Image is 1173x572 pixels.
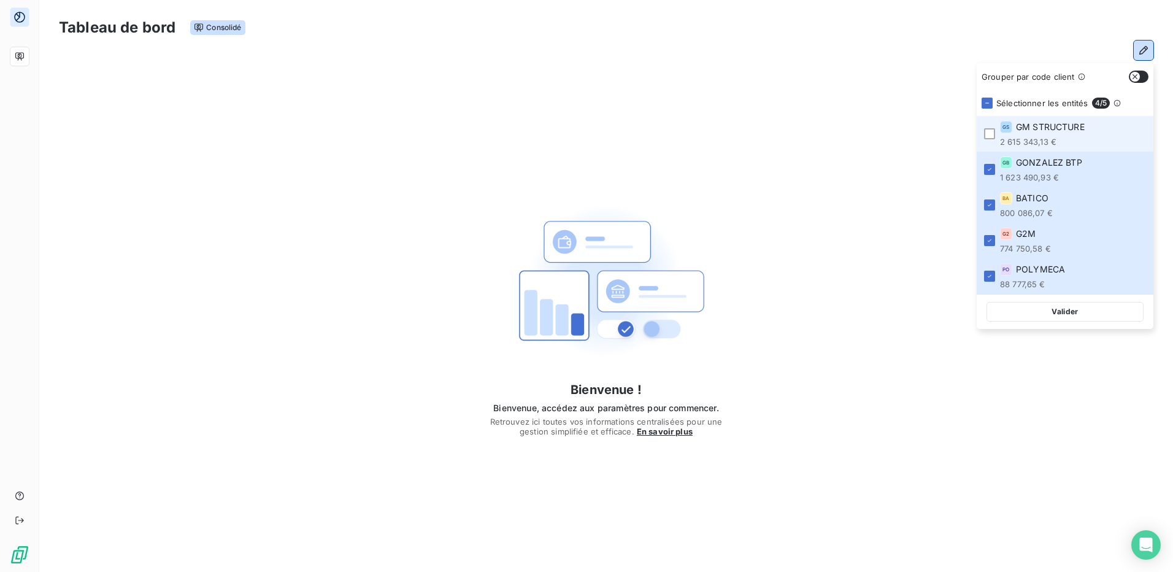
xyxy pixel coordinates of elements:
[10,545,29,565] img: Logo LeanPay
[1000,121,1012,133] div: GS
[488,417,724,436] span: Retrouvez ici toutes vos informations centralisées pour une gestion simplifiée et efficace.
[1000,157,1012,169] div: GB
[1000,208,1053,218] span: 800 086,07 €
[59,17,175,39] h3: Tableau de bord
[1016,263,1065,276] span: POLYMECA
[1000,192,1012,204] div: BA
[488,380,724,400] h4: Bienvenue !
[508,184,704,380] img: First time
[986,302,1144,322] button: Valider
[1092,98,1110,109] span: 4 / 5
[1016,228,1036,240] span: G2M
[1016,121,1085,133] span: GM STRUCTURE
[1016,157,1082,169] span: GONZALEZ BTP
[1000,279,1065,289] span: 88 777,65 €
[1000,228,1012,240] div: G2
[1131,530,1161,560] div: Open Intercom Messenger
[488,402,724,414] span: Bienvenue, accédez aux paramètres pour commencer.
[190,20,245,35] span: Consolidé
[637,427,693,436] span: En savoir plus
[1000,172,1082,182] span: 1 623 490,93 €
[1000,137,1085,147] span: 2 615 343,13 €
[1000,263,1012,276] div: PO
[1000,244,1051,253] span: 774 750,58 €
[1016,192,1048,204] span: BATICO
[982,72,1074,82] span: Grouper par code client
[996,98,1088,108] span: Sélectionner les entités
